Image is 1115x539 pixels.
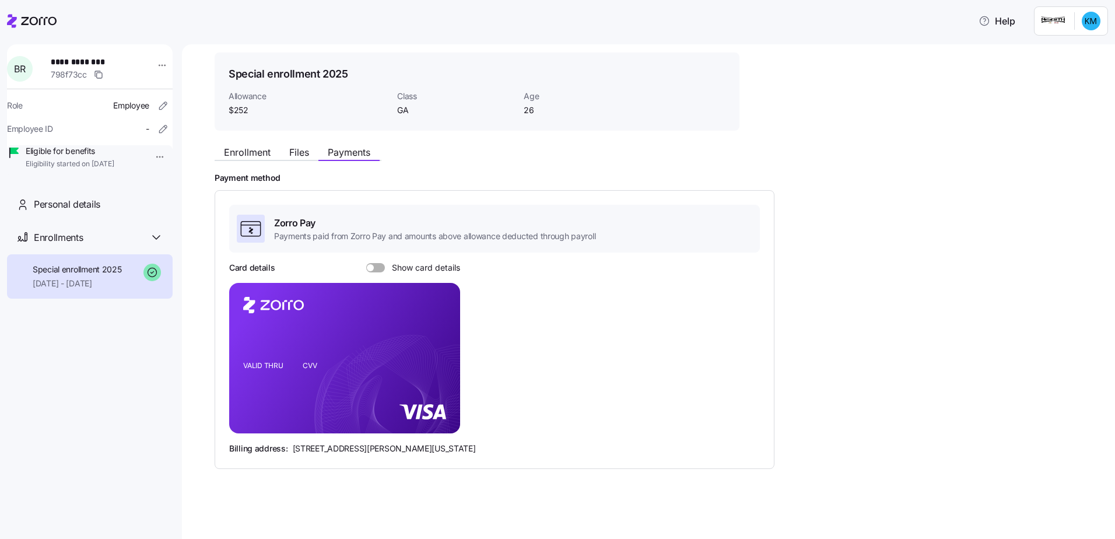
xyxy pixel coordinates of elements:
img: f420d0e97b30cd580bf4cc72e915b3c3 [1082,12,1100,30]
span: - [146,123,149,135]
span: Special enrollment 2025 [33,264,122,275]
span: Eligible for benefits [26,145,114,157]
img: Employer logo [1042,14,1065,28]
span: Allowance [229,90,388,102]
span: B R [14,64,25,73]
span: Age [524,90,641,102]
span: Show card details [385,263,460,272]
span: Payments paid from Zorro Pay and amounts above allowance deducted through payroll [274,230,595,242]
h1: Special enrollment 2025 [229,66,348,81]
span: [STREET_ADDRESS][PERSON_NAME][US_STATE] [293,443,476,454]
tspan: VALID THRU [243,361,283,370]
span: Role [7,100,23,111]
tspan: CVV [303,361,317,370]
span: Payments [328,148,370,157]
button: Help [969,9,1025,33]
span: Billing address: [229,443,288,454]
span: 26 [524,104,641,116]
span: Class [397,90,514,102]
span: Zorro Pay [274,216,595,230]
span: GA [397,104,514,116]
h3: Card details [229,262,275,274]
span: Help [979,14,1015,28]
span: Enrollments [34,230,83,245]
span: Files [289,148,309,157]
span: Personal details [34,197,100,212]
span: 798f73cc [51,69,87,80]
span: Employee ID [7,123,53,135]
span: Employee [113,100,149,111]
span: Enrollment [224,148,271,157]
span: Eligibility started on [DATE] [26,159,114,169]
h2: Payment method [215,173,1099,184]
span: [DATE] - [DATE] [33,278,122,289]
span: $252 [229,104,388,116]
